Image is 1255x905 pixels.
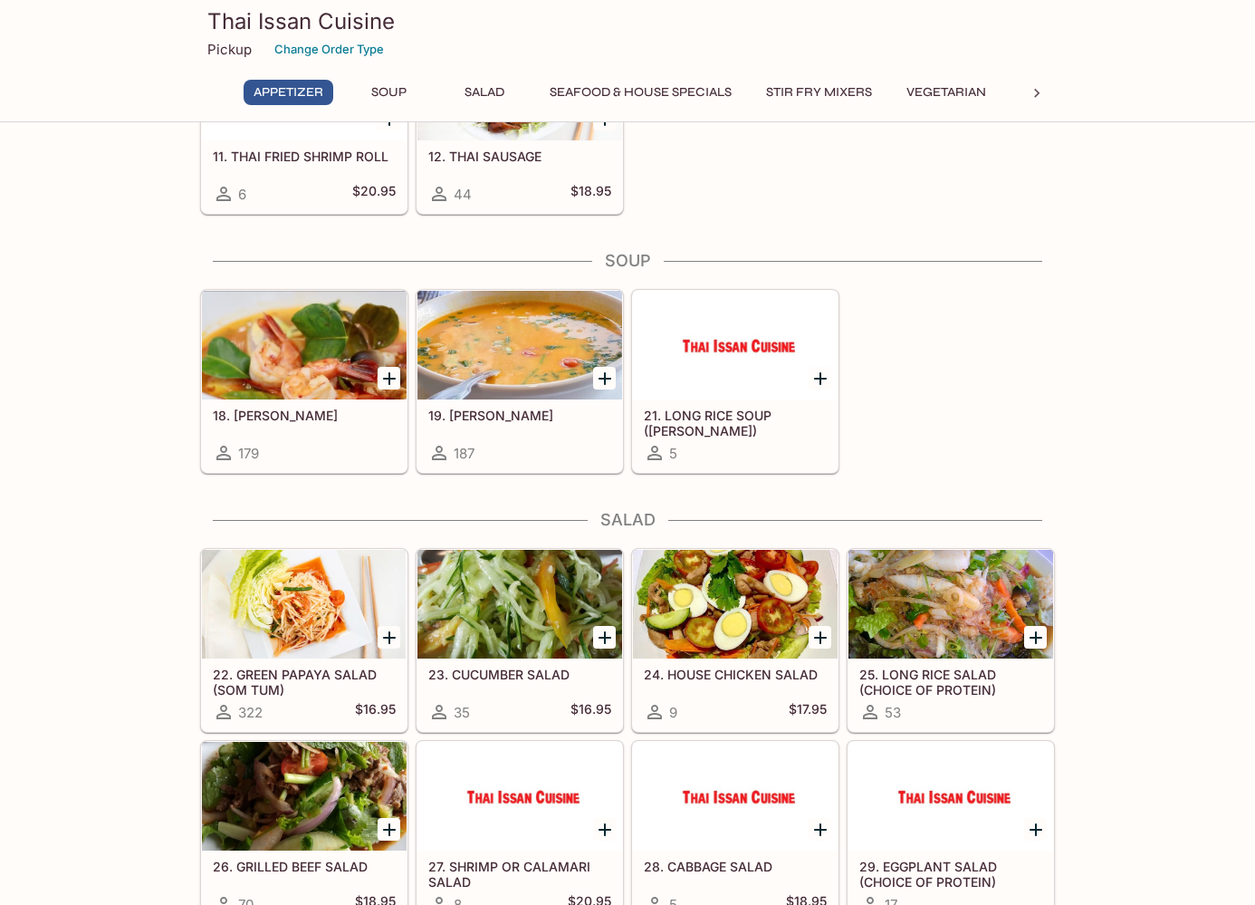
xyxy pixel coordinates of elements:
[859,667,1042,697] h5: 25. LONG RICE SALAD (CHOICE OF PROTEIN)
[644,859,827,874] h5: 28. CABBAGE SALAD
[644,667,827,682] h5: 24. HOUSE CHICKEN SALAD
[238,186,246,203] span: 6
[593,818,616,841] button: Add 27. SHRIMP OR CALAMARI SALAD
[848,550,1053,659] div: 25. LONG RICE SALAD (CHOICE OF PROTEIN)
[644,408,827,438] h5: 21. LONG RICE SOUP ([PERSON_NAME])
[444,80,525,105] button: Salad
[200,510,1055,530] h4: Salad
[213,667,396,697] h5: 22. GREEN PAPAYA SALAD (SOM TUM)
[207,7,1048,35] h3: Thai Issan Cuisine
[848,549,1054,732] a: 25. LONG RICE SALAD (CHOICE OF PROTEIN)53
[355,701,396,723] h5: $16.95
[632,290,838,473] a: 21. LONG RICE SOUP ([PERSON_NAME])5
[238,704,263,721] span: 322
[417,290,623,473] a: 19. [PERSON_NAME]187
[213,859,396,874] h5: 26. GRILLED BEEF SALAD
[593,626,616,649] button: Add 23. CUCUMBER SALAD
[669,704,677,721] span: 9
[428,859,611,889] h5: 27. SHRIMP OR CALAMARI SALAD
[756,80,882,105] button: Stir Fry Mixers
[417,32,622,140] div: 12. THAI SAUSAGE
[202,32,407,140] div: 11. THAI FRIED SHRIMP ROLL
[213,408,396,423] h5: 18. [PERSON_NAME]
[213,149,396,164] h5: 11. THAI FRIED SHRIMP ROLL
[570,701,611,723] h5: $16.95
[454,445,474,462] span: 187
[428,667,611,682] h5: 23. CUCUMBER SALAD
[417,31,623,214] a: 12. THAI SAUSAGE44$18.95
[540,80,742,105] button: Seafood & House Specials
[417,549,623,732] a: 23. CUCUMBER SALAD35$16.95
[417,291,622,400] div: 19. TOM KHA
[428,408,611,423] h5: 19. [PERSON_NAME]
[633,550,838,659] div: 24. HOUSE CHICKEN SALAD
[633,291,838,400] div: 21. LONG RICE SOUP (KAENG WOON SEN)
[207,41,252,58] p: Pickup
[378,626,400,649] button: Add 22. GREEN PAPAYA SALAD (SOM TUM)
[428,149,611,164] h5: 12. THAI SAUSAGE
[201,31,407,214] a: 11. THAI FRIED SHRIMP ROLL6$20.95
[352,183,396,205] h5: $20.95
[859,859,1042,889] h5: 29. EGGPLANT SALAD (CHOICE OF PROTEIN)
[885,704,901,721] span: 53
[896,80,996,105] button: Vegetarian
[454,186,472,203] span: 44
[848,742,1053,851] div: 29. EGGPLANT SALAD (CHOICE OF PROTEIN)
[1024,818,1047,841] button: Add 29. EGGPLANT SALAD (CHOICE OF PROTEIN)
[454,704,470,721] span: 35
[809,626,831,649] button: Add 24. HOUSE CHICKEN SALAD
[244,80,333,105] button: Appetizer
[378,367,400,390] button: Add 18. TOM YUM
[202,742,407,851] div: 26. GRILLED BEEF SALAD
[201,549,407,732] a: 22. GREEN PAPAYA SALAD (SOM TUM)322$16.95
[1011,80,1092,105] button: Noodles
[200,251,1055,271] h4: Soup
[348,80,429,105] button: Soup
[669,445,677,462] span: 5
[809,818,831,841] button: Add 28. CABBAGE SALAD
[570,183,611,205] h5: $18.95
[378,818,400,841] button: Add 26. GRILLED BEEF SALAD
[417,742,622,851] div: 27. SHRIMP OR CALAMARI SALAD
[266,35,392,63] button: Change Order Type
[1024,626,1047,649] button: Add 25. LONG RICE SALAD (CHOICE OF PROTEIN)
[632,549,838,732] a: 24. HOUSE CHICKEN SALAD9$17.95
[201,290,407,473] a: 18. [PERSON_NAME]179
[202,291,407,400] div: 18. TOM YUM
[809,367,831,390] button: Add 21. LONG RICE SOUP (KAENG WOON SEN)
[417,550,622,659] div: 23. CUCUMBER SALAD
[238,445,259,462] span: 179
[593,367,616,390] button: Add 19. TOM KHA
[633,742,838,851] div: 28. CABBAGE SALAD
[202,550,407,659] div: 22. GREEN PAPAYA SALAD (SOM TUM)
[789,701,827,723] h5: $17.95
